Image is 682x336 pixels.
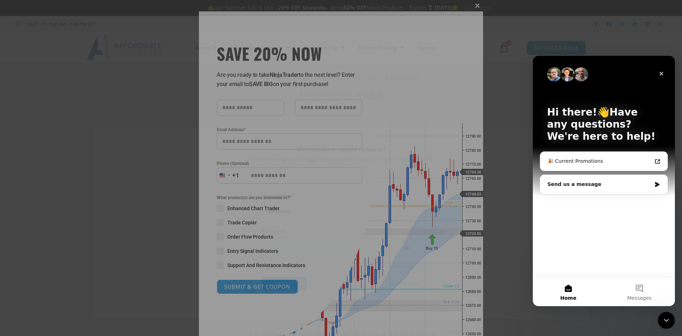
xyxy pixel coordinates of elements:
span: Support And Resistance Indicators [227,262,305,269]
iframe: Intercom live chat [658,312,675,329]
span: Order Flow Products [227,233,273,240]
label: Phone (Optional) [217,160,362,167]
span: Trade Copier [227,219,257,226]
label: Entry Signal Indicators [217,247,362,255]
div: +1 [232,171,239,180]
span: SAVE 20% NOW [217,43,362,63]
p: Are you ready to take to the next level? Enter your email to on your first purchase! [217,70,362,89]
label: Trade Copier [217,219,362,226]
button: SUBMIT & GET COUPON [217,279,298,294]
button: Selected country [217,167,239,183]
span: Entry Signal Indicators [227,247,278,255]
label: Email Address [217,126,362,133]
label: Enhanced Chart Trader [217,205,362,212]
strong: SAVE BIG [249,81,273,87]
span: Enhanced Chart Trader [227,205,280,212]
label: Support And Resistance Indicators [217,262,362,269]
span: What product(s) are you interested in? [217,194,362,201]
label: Order Flow Products [217,233,362,240]
strong: NinjaTrader [270,71,299,78]
iframe: Intercom live chat [533,56,675,306]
